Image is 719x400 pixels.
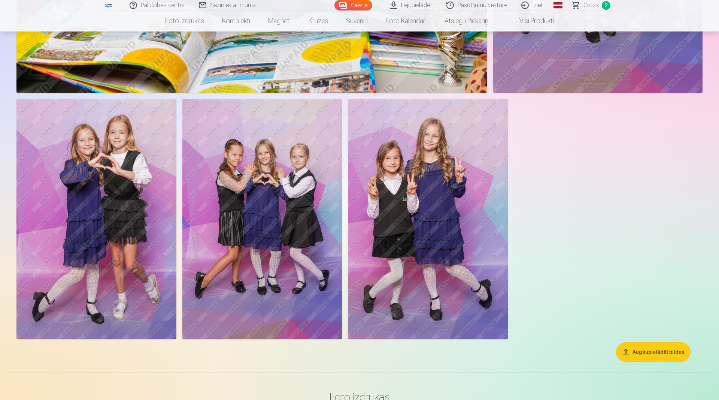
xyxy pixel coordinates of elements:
[498,10,563,31] a: Visi produkti
[377,10,436,31] a: Foto kalendāri
[259,10,300,31] a: Magnēti
[104,3,112,7] img: /fa1
[300,10,337,31] a: Krūzes
[583,1,599,10] span: Grozs
[616,342,691,362] button: Augšupielādēt bildes
[213,10,259,31] a: Komplekti
[156,10,213,31] a: Foto izdrukas
[436,10,498,31] a: Atslēgu piekariņi
[337,10,377,31] a: Suvenīri
[602,1,610,10] span: 2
